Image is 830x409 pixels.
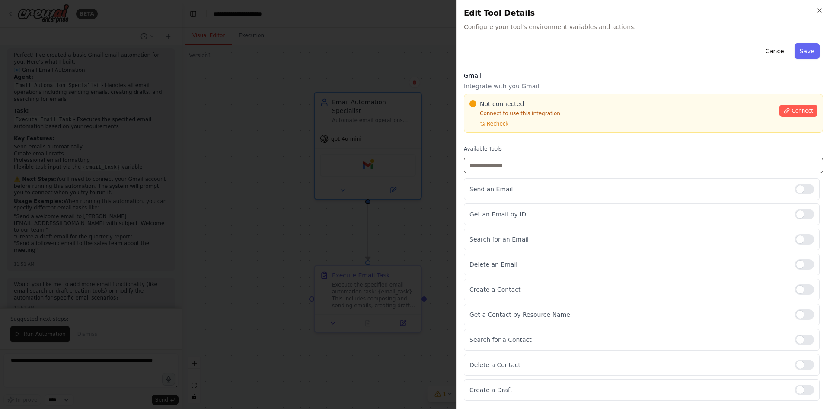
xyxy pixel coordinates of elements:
[792,107,813,114] span: Connect
[469,210,788,219] p: Get an Email by ID
[464,7,823,19] h2: Edit Tool Details
[464,71,823,80] h3: Gmail
[795,43,820,59] button: Save
[487,120,508,127] span: Recheck
[480,100,524,108] span: Not connected
[469,260,788,269] p: Delete an Email
[469,361,788,369] p: Delete a Contact
[469,386,788,394] p: Create a Draft
[469,235,788,244] p: Search for an Email
[464,82,823,90] p: Integrate with you Gmail
[464,23,823,31] span: Configure your tool's environment variables and actions.
[469,110,774,117] p: Connect to use this integration
[760,43,791,59] button: Cancel
[469,120,508,127] button: Recheck
[469,310,788,319] p: Get a Contact by Resource Name
[469,185,788,193] p: Send an Email
[469,285,788,294] p: Create a Contact
[464,145,823,152] label: Available Tools
[779,105,817,117] button: Connect
[469,335,788,344] p: Search for a Contact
